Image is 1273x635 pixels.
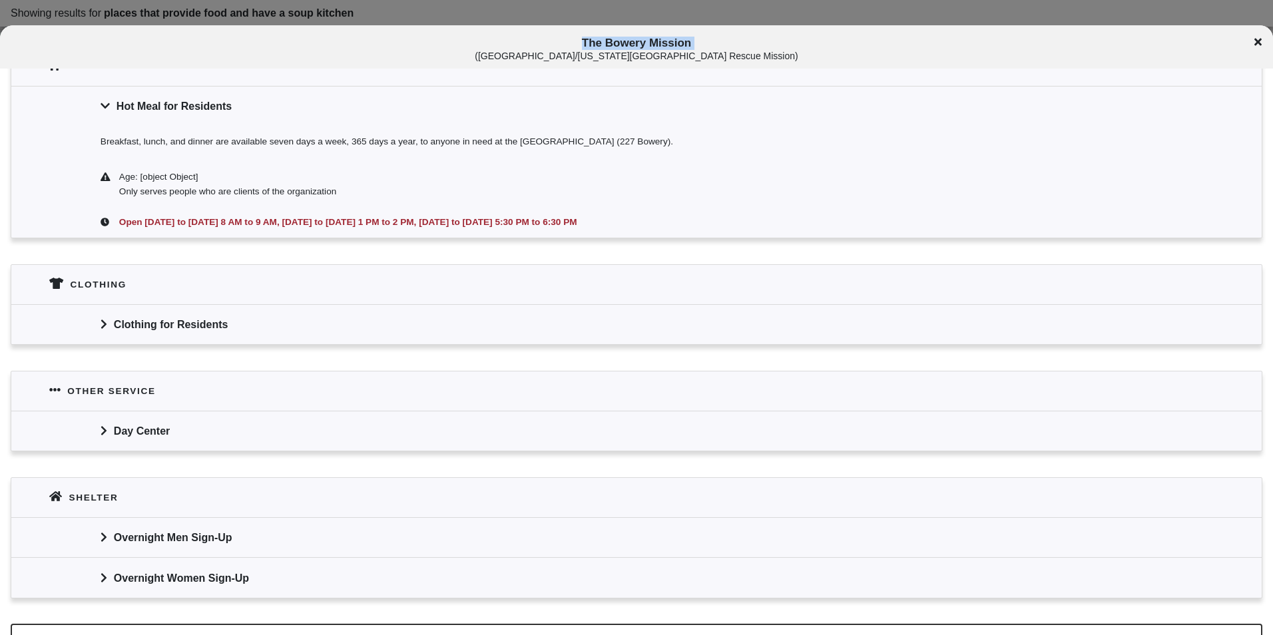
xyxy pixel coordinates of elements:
div: Overnight Men Sign-Up [11,517,1262,557]
div: Overnight Women Sign-Up [11,557,1262,597]
div: Only serves people who are clients of the organization [119,184,1172,199]
div: Hot Meal for Residents [11,86,1262,126]
div: Clothing for Residents [11,304,1262,344]
div: Breakfast, lunch, and dinner are available seven days a week, 365 days a year, to anyone in need ... [11,126,1262,161]
span: The Bowery Mission [109,37,1165,61]
div: Shelter [69,491,118,505]
div: Clothing [71,278,127,292]
div: ( [GEOGRAPHIC_DATA]/[US_STATE][GEOGRAPHIC_DATA] Rescue Mission ) [109,51,1165,62]
div: Other service [67,384,155,398]
div: Open [DATE] to [DATE] 8 AM to 9 AM, [DATE] to [DATE] 1 PM to 2 PM, [DATE] to [DATE] 5:30 PM to 6:... [117,215,1172,230]
div: Age: [object Object] [119,170,1172,184]
div: Day Center [11,411,1262,451]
